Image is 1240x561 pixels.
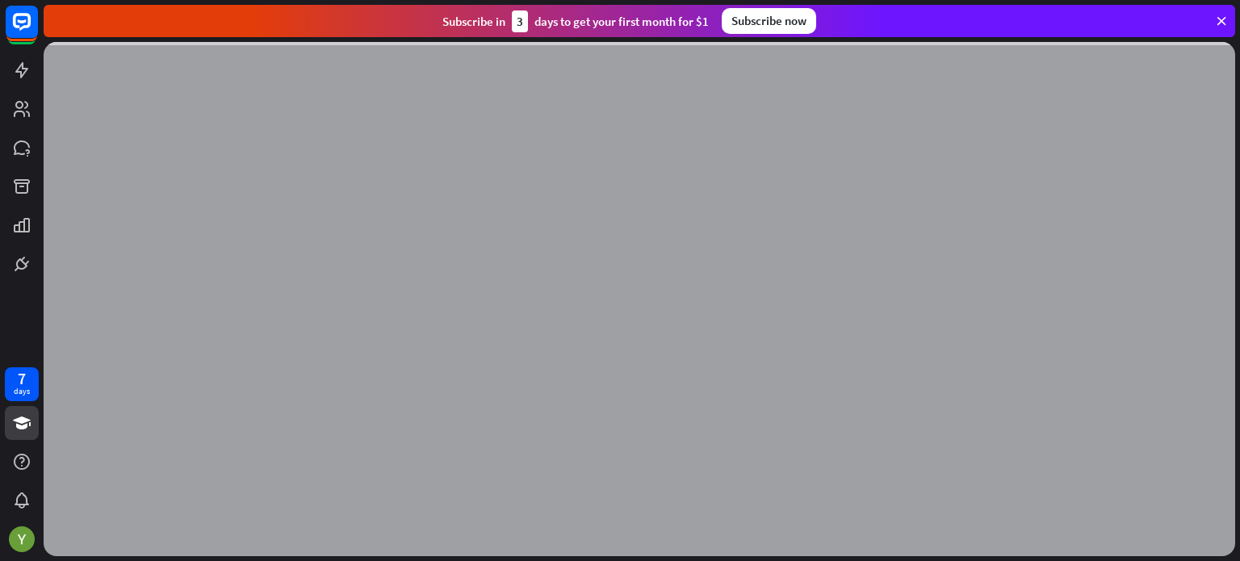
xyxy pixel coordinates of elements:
div: Subscribe in days to get your first month for $1 [442,10,709,32]
div: Subscribe now [722,8,816,34]
div: 7 [18,371,26,386]
div: 3 [512,10,528,32]
div: days [14,386,30,397]
a: 7 days [5,367,39,401]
